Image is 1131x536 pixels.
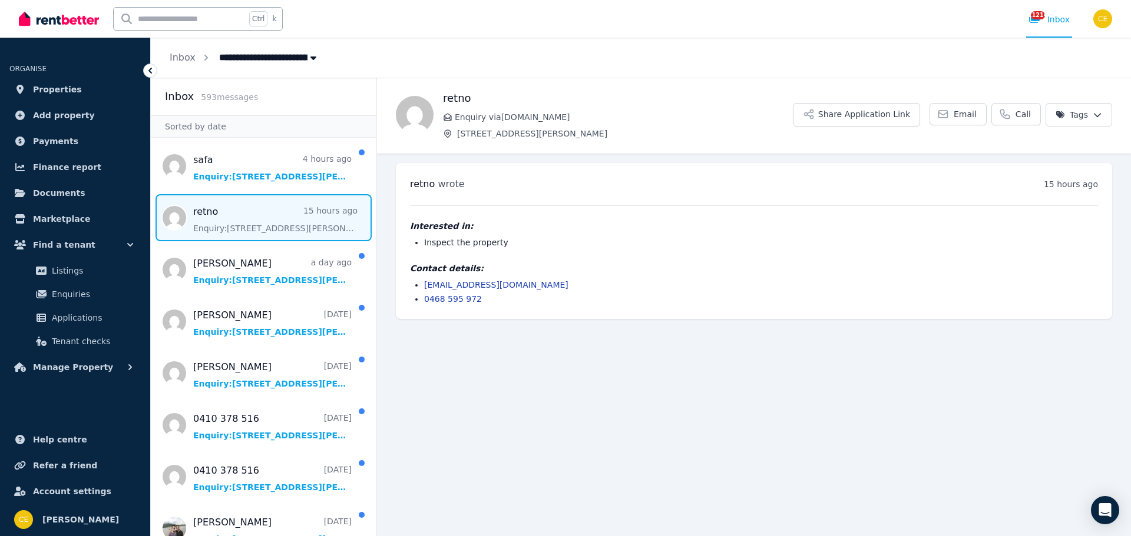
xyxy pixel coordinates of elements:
[52,334,131,348] span: Tenant checks
[14,510,33,529] img: Chris Ellsmore
[9,233,141,257] button: Find a tenant
[1029,14,1070,25] div: Inbox
[249,11,267,26] span: Ctrl
[991,103,1041,125] a: Call
[52,264,131,278] span: Listings
[410,262,1098,274] h4: Contact details:
[193,464,352,493] a: 0410 378 516[DATE]Enquiry:[STREET_ADDRESS][PERSON_NAME].
[33,212,90,226] span: Marketplace
[33,82,82,96] span: Properties
[33,458,97,472] span: Refer a friend
[19,10,99,28] img: RentBetter
[1031,11,1045,19] span: 11214
[33,360,113,374] span: Manage Property
[9,181,141,205] a: Documents
[1091,496,1119,524] div: Open Intercom Messenger
[33,238,95,252] span: Find a tenant
[930,103,987,125] a: Email
[165,88,194,105] h2: Inbox
[457,128,793,139] span: [STREET_ADDRESS][PERSON_NAME]
[410,220,1098,232] h4: Interested in:
[424,280,568,289] a: [EMAIL_ADDRESS][DOMAIN_NAME]
[9,480,141,503] a: Account settings
[9,207,141,231] a: Marketplace
[9,129,141,153] a: Payments
[9,355,141,379] button: Manage Property
[201,92,258,102] span: 593 message s
[193,308,352,338] a: [PERSON_NAME][DATE]Enquiry:[STREET_ADDRESS][PERSON_NAME].
[438,178,464,189] span: wrote
[9,65,47,73] span: ORGANISE
[455,111,793,123] span: Enquiry via [DOMAIN_NAME]
[193,360,352,389] a: [PERSON_NAME][DATE]Enquiry:[STREET_ADDRESS][PERSON_NAME].
[1046,103,1112,126] button: Tags
[170,52,196,63] a: Inbox
[396,96,434,134] img: retno
[1056,109,1088,121] span: Tags
[14,259,136,282] a: Listings
[9,78,141,101] a: Properties
[42,512,119,527] span: [PERSON_NAME]
[151,115,376,138] div: Sorted by date
[424,237,1098,248] li: Inspect the property
[9,104,141,127] a: Add property
[33,432,87,447] span: Help centre
[443,90,793,106] h1: retno
[14,306,136,329] a: Applications
[33,484,111,498] span: Account settings
[33,186,85,200] span: Documents
[272,14,276,24] span: k
[1093,9,1112,28] img: Chris Ellsmore
[14,282,136,306] a: Enquiries
[52,287,131,301] span: Enquiries
[793,103,920,126] button: Share Application Link
[9,155,141,179] a: Finance report
[193,205,358,234] a: retno15 hours agoEnquiry:[STREET_ADDRESS][PERSON_NAME].
[52,311,131,325] span: Applications
[33,108,95,122] span: Add property
[33,134,78,148] span: Payments
[1016,108,1031,120] span: Call
[33,160,101,174] span: Finance report
[954,108,977,120] span: Email
[9,428,141,451] a: Help centre
[1044,179,1098,189] time: 15 hours ago
[424,294,482,304] a: 0468 595 972
[9,454,141,477] a: Refer a friend
[151,38,338,78] nav: Breadcrumb
[14,329,136,353] a: Tenant checks
[193,153,352,182] a: safa4 hours agoEnquiry:[STREET_ADDRESS][PERSON_NAME].
[410,178,435,189] span: retno
[193,257,352,286] a: [PERSON_NAME]a day agoEnquiry:[STREET_ADDRESS][PERSON_NAME].
[193,412,352,441] a: 0410 378 516[DATE]Enquiry:[STREET_ADDRESS][PERSON_NAME].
